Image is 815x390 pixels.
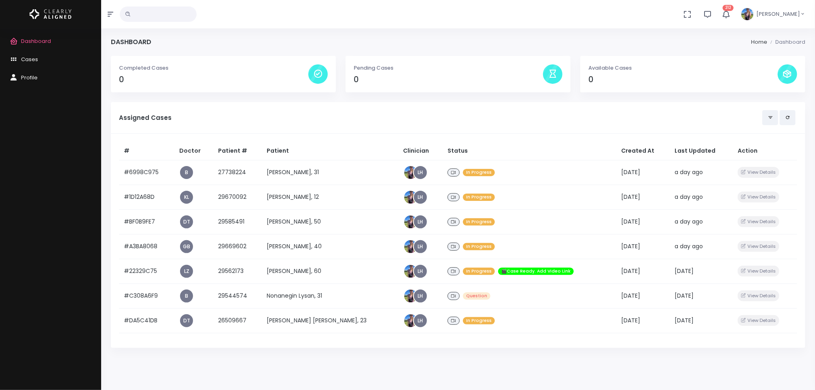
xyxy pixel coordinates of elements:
[262,209,399,234] td: [PERSON_NAME], 50
[119,142,174,160] th: #
[119,185,174,209] td: #1D12A68D
[740,7,755,21] img: Header Avatar
[213,234,262,259] td: 29669602
[463,317,495,325] span: In Progress
[119,209,174,234] td: #BF0B9FE7
[738,315,779,326] button: View Details
[180,265,193,278] a: LZ
[21,37,51,45] span: Dashboard
[180,166,193,179] a: B
[738,216,779,227] button: View Details
[119,234,174,259] td: #A3BA8068
[119,64,308,72] p: Completed Cases
[463,268,495,275] span: In Progress
[262,308,399,333] td: [PERSON_NAME] [PERSON_NAME], 23
[767,38,805,46] li: Dashboard
[399,142,443,160] th: Clinician
[180,240,193,253] a: GB
[621,168,640,176] span: [DATE]
[213,160,262,185] td: 27738224
[675,292,694,300] span: [DATE]
[463,169,495,177] span: In Progress
[675,267,694,275] span: [DATE]
[414,215,427,228] a: LH
[180,314,193,327] a: DT
[119,75,308,84] h4: 0
[675,168,703,176] span: a day ago
[738,167,779,178] button: View Details
[675,193,703,201] span: a day ago
[262,142,399,160] th: Patient
[414,290,427,303] a: LH
[414,191,427,204] a: LH
[738,266,779,277] button: View Details
[723,5,734,11] span: 212
[119,283,174,308] td: #C308A6F9
[119,259,174,283] td: #22329C75
[463,292,490,300] span: Question
[119,160,174,185] td: #6998C975
[262,160,399,185] td: [PERSON_NAME], 31
[354,64,543,72] p: Pending Cases
[733,142,797,160] th: Action
[621,267,640,275] span: [DATE]
[738,192,779,202] button: View Details
[738,241,779,252] button: View Details
[354,75,543,84] h4: 0
[498,268,574,275] span: 🎬Case Ready. Add Video Link
[443,142,616,160] th: Status
[174,142,213,160] th: Doctor
[262,234,399,259] td: [PERSON_NAME], 40
[414,240,427,253] a: LH
[262,185,399,209] td: [PERSON_NAME], 12
[621,217,640,226] span: [DATE]
[180,290,193,303] a: B
[463,243,495,251] span: In Progress
[262,283,399,308] td: Nonanegin Lysan, 31
[675,217,703,226] span: a day ago
[21,74,38,81] span: Profile
[588,64,778,72] p: Available Cases
[675,316,694,324] span: [DATE]
[756,10,800,18] span: [PERSON_NAME]
[21,55,38,63] span: Cases
[588,75,778,84] h4: 0
[670,142,733,160] th: Last Updated
[621,242,640,250] span: [DATE]
[414,265,427,278] a: LH
[414,314,427,327] a: LH
[621,292,640,300] span: [DATE]
[213,142,262,160] th: Patient #
[213,259,262,283] td: 29562173
[180,215,193,228] a: DT
[738,290,779,301] button: View Details
[414,166,427,179] a: LH
[119,308,174,333] td: #DA5C41DB
[119,114,762,121] h5: Assigned Cases
[30,6,72,23] img: Logo Horizontal
[213,308,262,333] td: 26509667
[621,193,640,201] span: [DATE]
[616,142,670,160] th: Created At
[213,283,262,308] td: 29544574
[213,185,262,209] td: 29670092
[111,38,151,46] h4: Dashboard
[463,218,495,226] span: In Progress
[675,242,703,250] span: a day ago
[262,259,399,283] td: [PERSON_NAME], 60
[463,194,495,201] span: In Progress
